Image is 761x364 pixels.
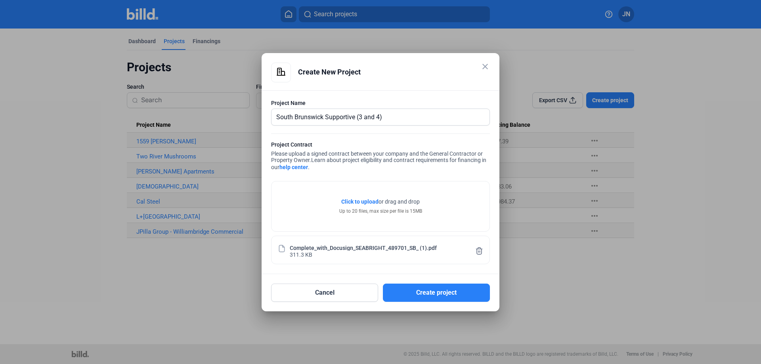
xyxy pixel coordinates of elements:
[279,164,308,170] a: help center
[290,251,312,257] div: 311.3 KB
[271,141,490,151] div: Project Contract
[290,244,437,251] div: Complete_with_Docusign_SEABRIGHT_489701_SB_ (1).pdf
[341,198,379,205] span: Click to upload
[271,157,486,170] span: Learn about project eligibility and contract requirements for financing in our .
[271,141,490,173] div: Please upload a signed contract between your company and the General Contractor or Property Owner.
[271,284,378,302] button: Cancel
[379,198,420,206] span: or drag and drop
[271,99,490,107] div: Project Name
[383,284,490,302] button: Create project
[339,208,422,215] div: Up to 20 files, max size per file is 15MB
[480,62,490,71] mat-icon: close
[298,63,490,82] div: Create New Project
